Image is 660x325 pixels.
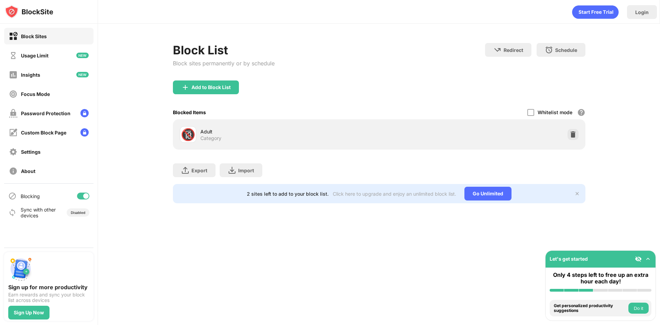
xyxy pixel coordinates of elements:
[80,109,89,117] img: lock-menu.svg
[71,210,85,215] div: Disabled
[9,51,18,60] img: time-usage-off.svg
[550,272,651,285] div: Only 4 steps left to free up an extra hour each day!
[21,168,35,174] div: About
[21,110,70,116] div: Password Protection
[550,256,588,262] div: Let's get started
[21,207,56,218] div: Sync with other devices
[247,191,329,197] div: 2 sites left to add to your block list.
[14,310,44,315] div: Sign Up Now
[555,47,577,53] div: Schedule
[8,292,89,303] div: Earn rewards and sync your block list across devices
[21,53,48,58] div: Usage Limit
[574,191,580,196] img: x-button.svg
[9,71,18,79] img: insights-off.svg
[9,90,18,98] img: focus-off.svg
[8,284,89,291] div: Sign up for more productivity
[5,5,53,19] img: logo-blocksite.svg
[76,72,89,77] img: new-icon.svg
[21,72,40,78] div: Insights
[21,91,50,97] div: Focus Mode
[554,303,627,313] div: Get personalized productivity suggestions
[21,149,41,155] div: Settings
[9,167,18,175] img: about-off.svg
[181,128,195,142] div: 🔞
[21,193,40,199] div: Blocking
[8,256,33,281] img: push-signup.svg
[200,135,221,141] div: Category
[191,167,207,173] div: Export
[464,187,511,201] div: Go Unlimited
[8,208,16,217] img: sync-icon.svg
[173,109,206,115] div: Blocked Items
[9,109,18,118] img: password-protection-off.svg
[645,256,651,262] img: omni-setup-toggle.svg
[8,192,16,200] img: blocking-icon.svg
[504,47,523,53] div: Redirect
[173,43,275,57] div: Block List
[21,130,66,136] div: Custom Block Page
[173,60,275,67] div: Block sites permanently or by schedule
[191,85,231,90] div: Add to Block List
[538,109,572,115] div: Whitelist mode
[9,32,18,41] img: block-on.svg
[635,256,642,262] img: eye-not-visible.svg
[635,9,649,15] div: Login
[9,128,18,137] img: customize-block-page-off.svg
[628,303,649,314] button: Do it
[76,53,89,58] img: new-icon.svg
[333,191,456,197] div: Click here to upgrade and enjoy an unlimited block list.
[9,148,18,156] img: settings-off.svg
[80,128,89,137] img: lock-menu.svg
[572,5,619,19] div: animation
[238,167,254,173] div: Import
[200,128,379,135] div: Adult
[21,33,47,39] div: Block Sites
